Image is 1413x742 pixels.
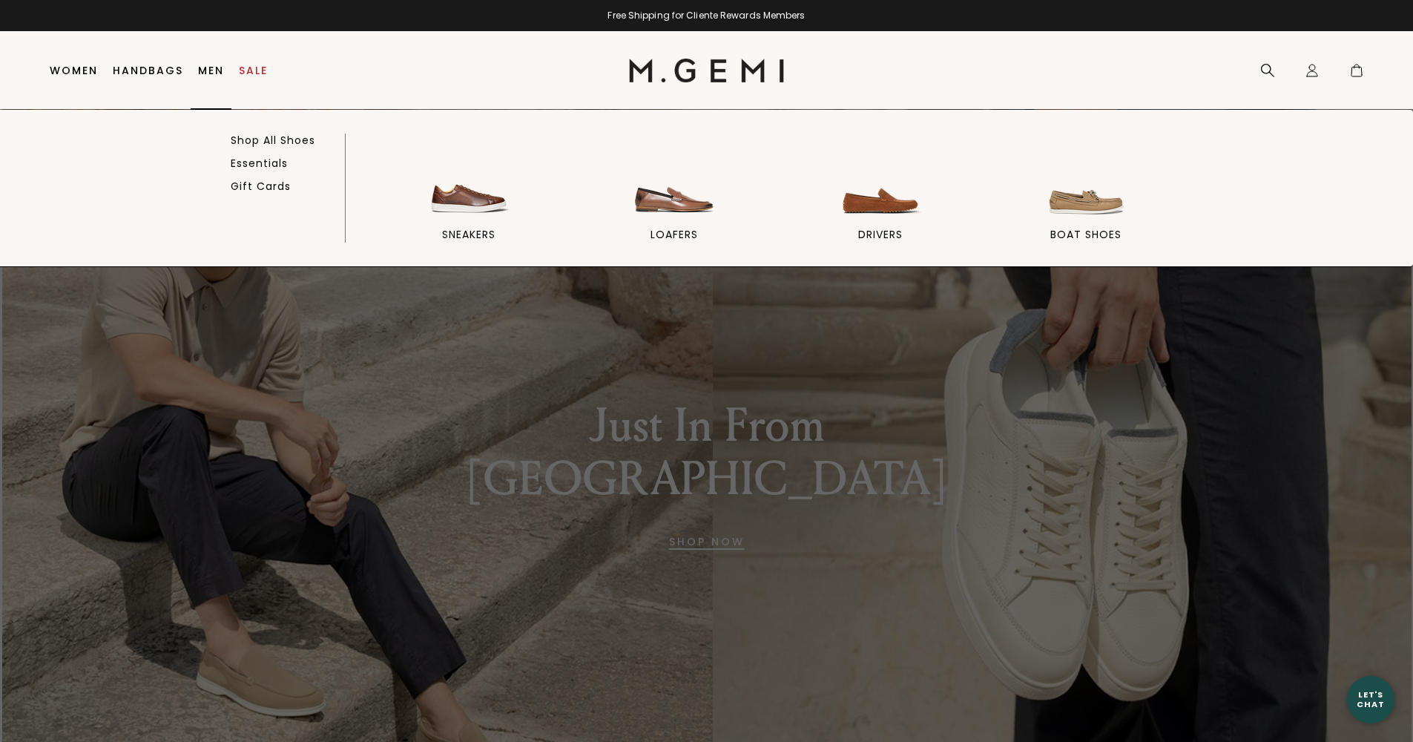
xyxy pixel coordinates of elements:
a: Essentials [231,157,288,170]
a: Handbags [113,65,183,76]
a: Boat Shoes [989,137,1182,266]
span: loafers [650,228,698,241]
a: Gift Cards [231,180,291,193]
a: sneakers [372,137,566,266]
span: sneakers [442,228,495,241]
a: drivers [783,137,977,266]
a: Women [50,65,98,76]
img: Boat Shoes [1044,137,1127,220]
img: drivers [839,137,922,220]
span: Boat Shoes [1050,228,1121,241]
span: drivers [858,228,903,241]
img: sneakers [427,137,510,220]
a: Men [198,65,224,76]
img: M.Gemi [629,59,784,82]
a: loafers [578,137,771,266]
img: loafers [633,137,716,220]
a: Shop All Shoes [231,134,315,147]
div: Let's Chat [1347,690,1394,709]
a: Sale [239,65,268,76]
